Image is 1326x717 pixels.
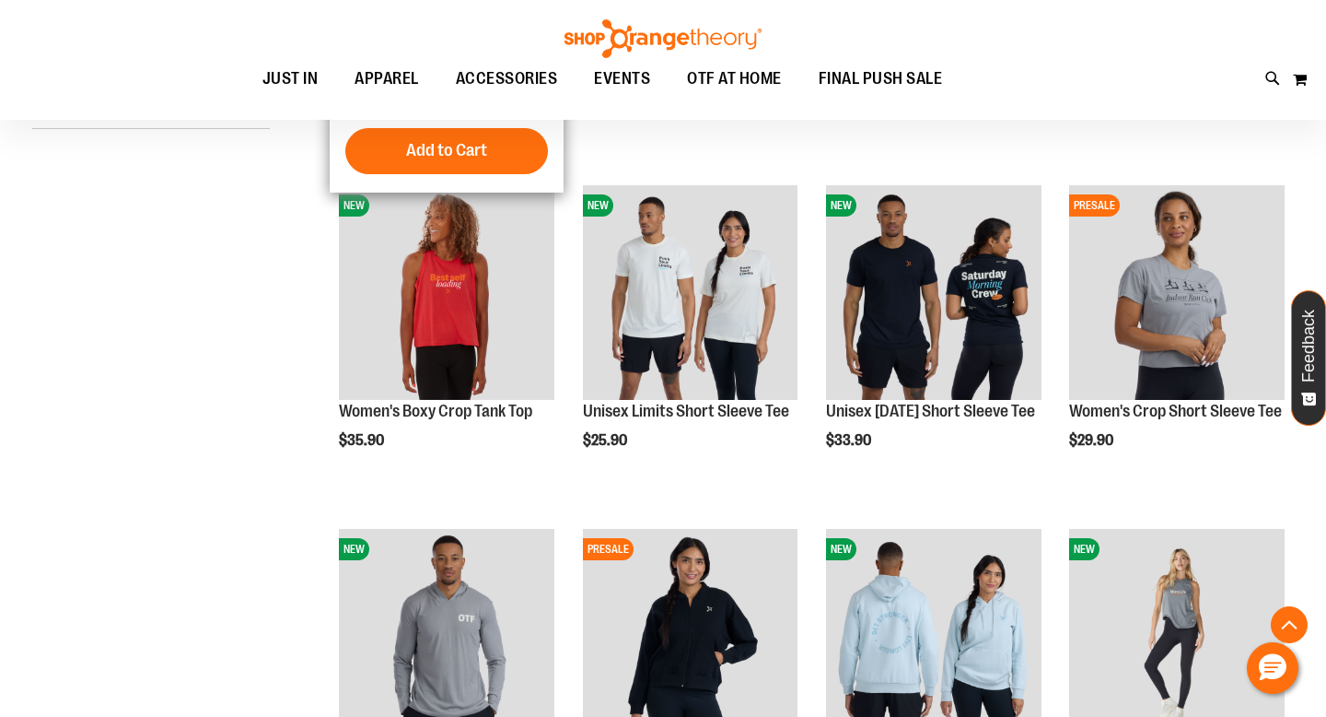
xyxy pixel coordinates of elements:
img: Image of Unisex Saturday Tee [826,185,1041,401]
button: Hello, have a question? Let’s chat. [1247,642,1298,694]
img: Image of Womens Boxy Crop Tank [339,185,554,401]
span: PRESALE [583,538,634,560]
div: product [1060,176,1294,497]
div: product [330,176,564,497]
span: JUST IN [262,58,319,100]
button: Back To Top [1271,606,1308,643]
a: Image of Unisex BB Limits TeeNEW [583,185,798,404]
span: FINAL PUSH SALE [819,58,943,100]
button: Feedback - Show survey [1291,290,1326,426]
a: Image of Womens Boxy Crop TankNEW [339,185,554,404]
span: Feedback [1300,310,1318,382]
span: NEW [826,194,856,217]
a: ACCESSORIES [437,58,576,100]
img: Image of Womens Crop Tee [1069,185,1285,401]
a: Women's Crop Short Sleeve Tee [1069,402,1282,420]
button: Add to Cart [345,128,548,174]
span: OTF AT HOME [687,58,782,100]
span: NEW [583,194,613,217]
a: Unisex Limits Short Sleeve Tee [583,402,789,420]
img: Image of Unisex BB Limits Tee [583,185,798,401]
span: NEW [339,194,369,217]
span: NEW [826,538,856,560]
span: $33.90 [826,432,874,449]
span: $25.90 [583,432,630,449]
a: JUST IN [244,58,337,100]
div: product [817,176,1051,497]
span: ACCESSORIES [456,58,558,100]
span: PRESALE [1069,194,1120,217]
a: Image of Unisex Saturday TeeNEW [826,185,1041,404]
a: OTF AT HOME [669,58,800,100]
img: Shop Orangetheory [562,19,764,58]
a: Unisex [DATE] Short Sleeve Tee [826,402,1035,420]
a: EVENTS [576,58,669,100]
a: FINAL PUSH SALE [800,58,961,100]
a: Image of Womens Crop TeePRESALE [1069,185,1285,404]
span: NEW [1069,538,1099,560]
a: Women's Boxy Crop Tank Top [339,402,532,420]
span: APPAREL [355,58,419,100]
a: APPAREL [336,58,437,100]
span: $29.90 [1069,432,1116,449]
div: product [574,176,808,497]
span: EVENTS [594,58,650,100]
span: NEW [339,538,369,560]
span: Add to Cart [406,140,487,160]
span: $35.90 [339,432,387,449]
